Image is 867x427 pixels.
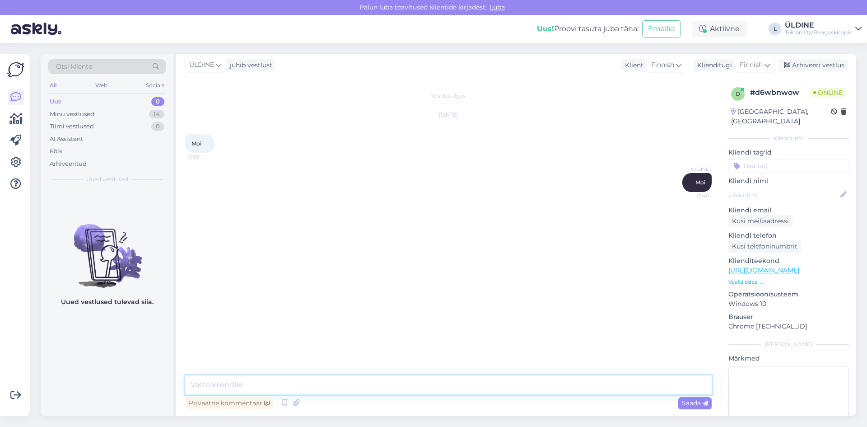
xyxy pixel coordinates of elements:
div: 0 [151,122,164,131]
span: Uued vestlused [86,175,128,183]
div: Minu vestlused [50,110,94,119]
div: Kliendi info [728,134,849,142]
p: Vaata edasi ... [728,278,849,286]
p: Kliendi email [728,206,849,215]
b: Uus! [537,24,554,33]
span: Finnish [651,60,674,70]
div: Tiimi vestlused [50,122,94,131]
span: ÜLDINE [189,60,214,70]
span: ÜLDINE [675,166,709,173]
div: Arhiveeritud [50,160,87,169]
span: 10:33 [188,154,222,160]
p: Märkmed [728,354,849,363]
div: [DATE] [185,111,712,119]
p: Chrome [TECHNICAL_ID] [728,322,849,331]
div: Teinari Oy/Rengaskirppis [785,29,852,36]
p: Kliendi nimi [728,176,849,186]
div: Arhiveeri vestlus [778,59,848,71]
div: # d6wbnwow [750,87,810,98]
div: Aktiivne [692,21,747,37]
span: Luba [487,3,508,11]
div: Web [93,80,109,91]
p: Operatsioonisüsteem [728,290,849,299]
a: [URL][DOMAIN_NAME] [728,266,799,274]
a: ÜLDINETeinari Oy/Rengaskirppis [785,22,862,36]
button: Emailid [642,20,681,38]
div: 0 [151,97,164,106]
input: Lisa tag [728,159,849,173]
img: No chats [41,208,173,289]
span: Moi [695,179,705,186]
p: Kliendi tag'id [728,148,849,157]
div: AI Assistent [50,135,83,144]
div: Proovi tasuta juba täna: [537,23,639,34]
p: Klienditeekond [728,256,849,266]
div: L [769,23,781,35]
div: Socials [144,80,166,91]
span: Online [810,88,846,98]
div: Privaatne kommentaar [185,397,273,409]
div: ÜLDINE [785,22,852,29]
span: 10:40 [675,192,709,199]
span: Moi [191,140,201,147]
input: Lisa nimi [729,190,839,200]
div: Vestlus algas [185,92,712,100]
p: Windows 10 [728,299,849,309]
span: d [736,90,740,97]
div: Klient [621,61,643,70]
span: Otsi kliente [56,62,92,71]
div: Kõik [50,147,63,156]
img: Askly Logo [7,61,24,78]
p: Brauser [728,312,849,322]
div: juhib vestlust [226,61,272,70]
span: Finnish [740,60,763,70]
div: [GEOGRAPHIC_DATA], [GEOGRAPHIC_DATA] [731,107,831,126]
div: 14 [149,110,164,119]
div: Küsi telefoninumbrit [728,240,801,253]
div: Klienditugi [694,61,732,70]
div: [PERSON_NAME] [728,340,849,348]
span: Saada [682,399,708,407]
div: All [48,80,58,91]
div: Küsi meiliaadressi [728,215,792,227]
p: Uued vestlused tulevad siia. [61,297,154,307]
p: Kliendi telefon [728,231,849,240]
div: Uus [50,97,61,106]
